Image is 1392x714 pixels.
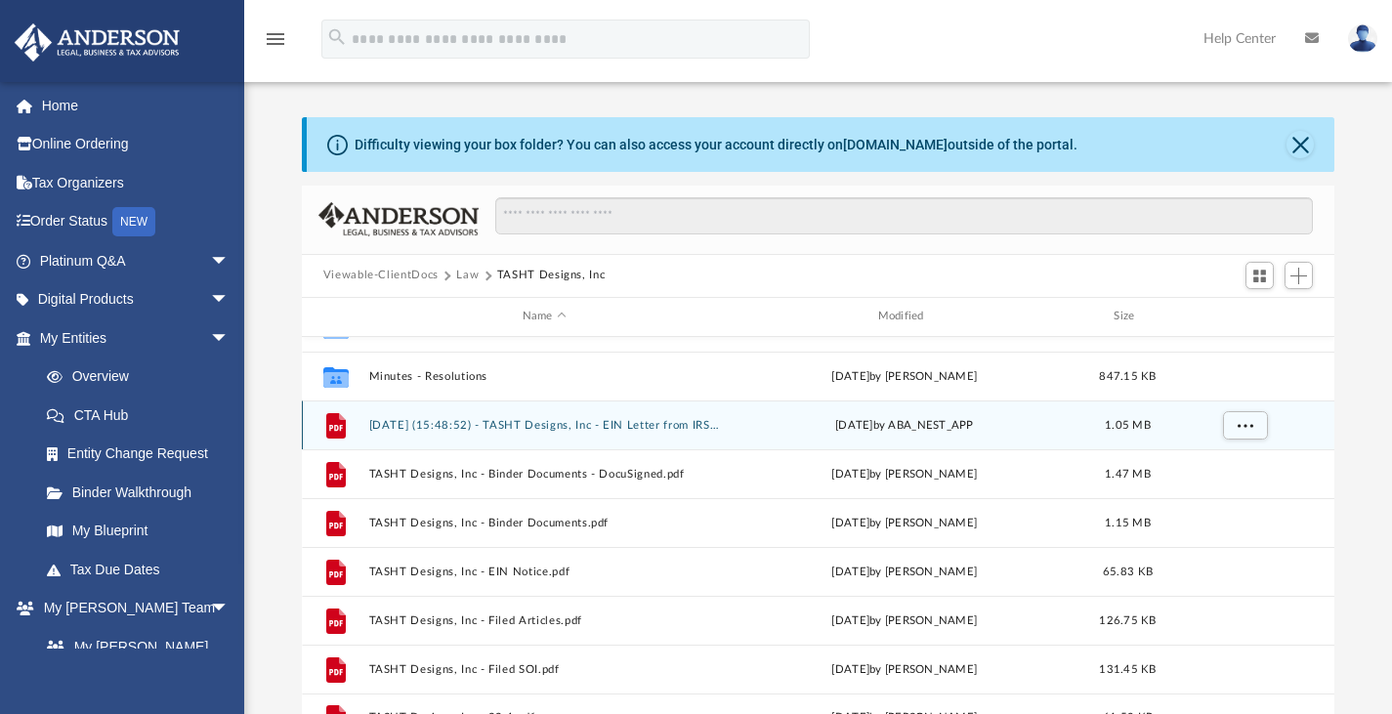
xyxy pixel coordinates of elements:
button: [DATE] (15:48:52) - TASHT Designs, Inc - EIN Letter from IRS.pdf [368,418,720,431]
a: menu [264,37,287,51]
img: User Pic [1348,24,1377,53]
a: Entity Change Request [27,435,259,474]
span: arrow_drop_down [210,318,249,358]
button: TASHT Designs, Inc - Filed Articles.pdf [368,613,720,626]
a: Online Ordering [14,125,259,164]
span: arrow_drop_down [210,589,249,629]
span: 1.05 MB [1105,419,1151,430]
button: Add [1285,262,1314,289]
span: arrow_drop_down [210,280,249,320]
div: [DATE] by [PERSON_NAME] [729,514,1080,531]
div: [DATE] by [PERSON_NAME] [729,563,1080,580]
img: Anderson Advisors Platinum Portal [9,23,186,62]
span: 126.75 KB [1099,614,1156,625]
span: 1.15 MB [1105,517,1151,527]
a: Digital Productsarrow_drop_down [14,280,259,319]
a: Binder Walkthrough [27,473,259,512]
button: Close [1287,131,1314,158]
div: Difficulty viewing your box folder? You can also access your account directly on outside of the p... [355,135,1077,155]
div: [DATE] by [PERSON_NAME] [729,660,1080,678]
div: Size [1088,308,1166,325]
button: TASHT Designs, Inc - Binder Documents.pdf [368,516,720,528]
a: Tax Due Dates [27,550,259,589]
button: TASHT Designs, Inc - Filed SOI.pdf [368,662,720,675]
a: Tax Organizers [14,163,259,202]
button: More options [1222,410,1267,440]
div: Modified [728,308,1079,325]
a: Platinum Q&Aarrow_drop_down [14,241,259,280]
span: 131.45 KB [1099,663,1156,674]
a: CTA Hub [27,396,259,435]
i: menu [264,27,287,51]
a: My Entitiesarrow_drop_down [14,318,259,357]
a: My [PERSON_NAME] Team [27,627,239,690]
button: Minutes - Resolutions [368,369,720,382]
button: TASHT Designs, Inc [497,267,606,284]
div: [DATE] by [PERSON_NAME] [729,611,1080,629]
div: id [1175,308,1312,325]
span: 1.47 MB [1105,468,1151,479]
div: [DATE] by [PERSON_NAME] [729,367,1080,385]
a: Home [14,86,259,125]
div: Name [367,308,719,325]
a: Overview [27,357,259,397]
button: TASHT Designs, Inc - EIN Notice.pdf [368,565,720,577]
a: Order StatusNEW [14,202,259,242]
button: Viewable-ClientDocs [323,267,439,284]
input: Search files and folders [495,197,1313,234]
div: [DATE] by [PERSON_NAME] [729,465,1080,483]
a: [DOMAIN_NAME] [843,137,948,152]
span: 847.15 KB [1099,370,1156,381]
a: My Blueprint [27,512,249,551]
i: search [326,26,348,48]
button: Law [456,267,479,284]
div: id [311,308,359,325]
button: TASHT Designs, Inc - Binder Documents - DocuSigned.pdf [368,467,720,480]
div: [DATE] by ABA_NEST_APP [729,416,1080,434]
div: NEW [112,207,155,236]
a: My [PERSON_NAME] Teamarrow_drop_down [14,589,249,628]
span: arrow_drop_down [210,241,249,281]
span: 65.83 KB [1103,566,1153,576]
button: Switch to Grid View [1245,262,1275,289]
